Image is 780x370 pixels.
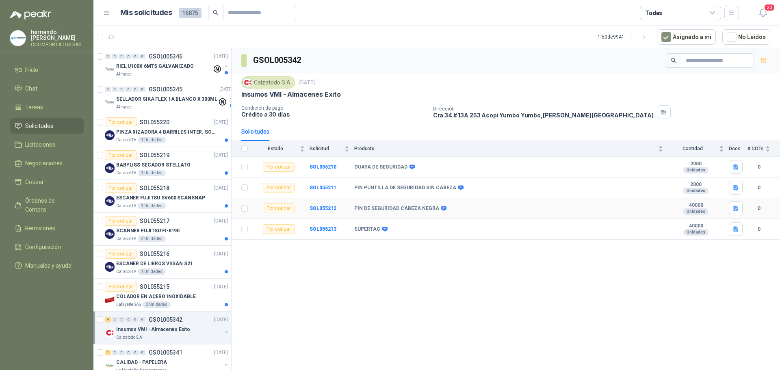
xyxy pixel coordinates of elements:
span: Órdenes de Compra [25,196,76,214]
p: Caracol TV [116,137,136,143]
p: Caracol TV [116,203,136,209]
p: Cra 34 # 13A 253 Acopi Yumbo Yumbo , [PERSON_NAME][GEOGRAPHIC_DATA] [433,112,654,119]
span: Solicitudes [25,121,53,130]
div: 0 [112,317,118,322]
th: Docs [729,141,747,157]
div: 1 Unidades [138,137,166,143]
div: 0 [126,87,132,92]
span: search [213,10,219,15]
div: 4 [105,317,111,322]
a: Manuales y ayuda [10,258,84,273]
a: Órdenes de Compra [10,193,84,217]
a: Cotizar [10,174,84,190]
b: 0 [747,163,770,171]
p: Almatec [116,104,132,110]
b: 40000 [668,202,724,209]
p: Caracol TV [116,268,136,275]
div: Unidades [683,208,708,215]
a: Chat [10,81,84,96]
div: Por cotizar [105,216,136,226]
span: Chat [25,84,37,93]
p: SOL055219 [140,152,169,158]
span: Cantidad [668,146,717,151]
img: Company Logo [105,229,115,239]
div: 2 Unidades [143,301,171,308]
b: 0 [747,184,770,192]
div: 0 [139,54,145,59]
div: 1 Unidades [138,170,166,176]
p: ESCANER FUJITSU SV600 SCANSNAP [116,194,205,202]
a: Licitaciones [10,137,84,152]
p: Crédito a 30 días [241,111,427,118]
th: Cantidad [668,141,729,157]
a: Tareas [10,100,84,115]
img: Company Logo [105,196,115,206]
p: [DATE] [299,79,315,87]
b: SOL055210 [310,164,336,170]
div: 0 [126,54,132,59]
a: Inicio [10,62,84,78]
div: 0 [139,350,145,355]
div: 0 [112,54,118,59]
a: SOL055211 [310,185,336,190]
img: Company Logo [105,65,115,74]
b: 0 [747,205,770,212]
a: Por cotizarSOL055215[DATE] Company LogoCOLADOR EN ACERO INOXIDABLELafayette SAS2 Unidades [93,279,231,312]
span: 16875 [179,8,201,18]
span: Producto [354,146,656,151]
div: Solicitudes [241,127,269,136]
a: Remisiones [10,221,84,236]
div: Por cotizar [263,162,295,172]
b: SOL055212 [310,206,336,211]
a: 4 0 0 0 0 0 GSOL005342[DATE] Company LogoInsumos VMI - Almacenes ExitoCalzatodo S.A. [105,315,230,341]
div: Por cotizar [105,150,136,160]
b: 2000 [668,161,724,167]
a: Configuración [10,239,84,255]
span: Licitaciones [25,140,55,149]
th: # COTs [747,141,780,157]
p: SOL055215 [140,284,169,290]
p: SELLADOR SIKA FLEX 1A BLANCO X 300ML [116,95,217,103]
b: 2000 [668,182,724,188]
div: 0 [126,317,132,322]
div: Por cotizar [105,183,136,193]
span: Cotizar [25,177,44,186]
a: SOL055213 [310,226,336,232]
p: PINZA RIZADORA 4 BARRILES INTER. SOL-GEL BABYLISS SECADOR STELLATO [116,128,217,136]
img: Company Logo [105,262,115,272]
a: Por cotizarSOL055217[DATE] Company LogoSCANNER FUJITSU FI-8190Caracol TV2 Unidades [93,213,231,246]
button: Asignado a mi [657,29,716,45]
div: 0 [119,54,125,59]
p: CALIDAD - PAPELERA [116,359,167,366]
img: Company Logo [243,78,252,87]
div: 0 [112,350,118,355]
div: Por cotizar [263,183,295,193]
div: Unidades [683,188,708,194]
th: Estado [253,141,310,157]
button: 20 [756,6,770,20]
span: # COTs [747,146,764,151]
div: 0 [112,87,118,92]
p: RIEL U100X 6MTS GALVANIZADO [116,63,194,70]
p: [DATE] [214,283,228,291]
div: Unidades [683,167,708,173]
a: 0 0 0 0 0 0 GSOL005346[DATE] Company LogoRIEL U100X 6MTS GALVANIZADOAlmatec [105,52,230,78]
span: Configuración [25,242,61,251]
div: 0 [126,350,132,355]
a: Por cotizarSOL055219[DATE] Company LogoBABYLISS SECADOR STELLATOCaracol TV1 Unidades [93,147,231,180]
p: [DATE] [214,151,228,159]
p: ESCÁNER DE LIBROS VIISAN S21 [116,260,193,268]
p: GSOL005342 [149,317,182,322]
span: Negociaciones [25,159,63,168]
span: Tareas [25,103,43,112]
span: Solicitud [310,146,343,151]
div: Unidades [683,229,708,236]
img: Company Logo [105,97,115,107]
div: 0 [105,54,111,59]
span: Manuales y ayuda [25,261,71,270]
p: GSOL005345 [149,87,182,92]
p: hernando [PERSON_NAME] [31,29,84,41]
img: Company Logo [105,295,115,305]
p: [DATE] [214,119,228,126]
